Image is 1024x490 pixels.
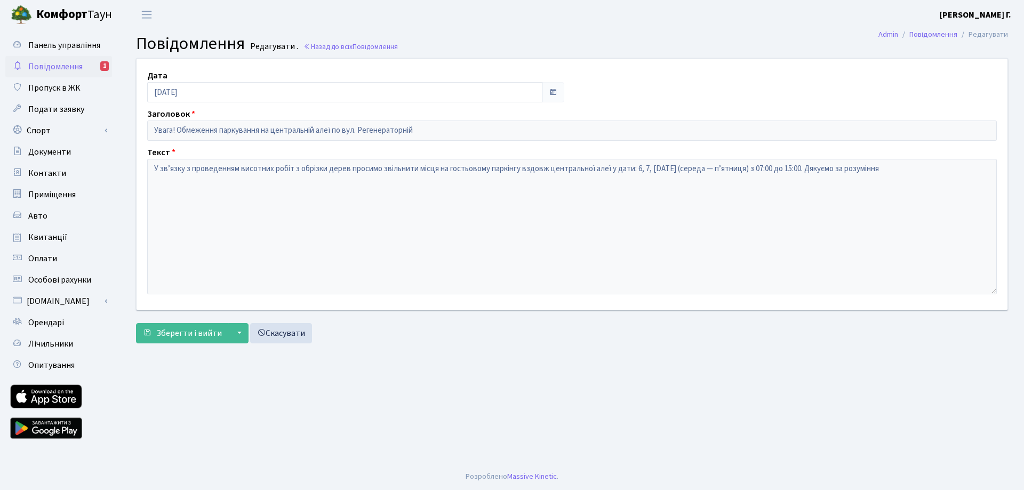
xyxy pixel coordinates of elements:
[5,227,112,248] a: Квитанції
[940,9,1011,21] a: [PERSON_NAME] Г.
[5,77,112,99] a: Пропуск в ЖК
[248,42,298,52] small: Редагувати .
[147,69,167,82] label: Дата
[28,231,67,243] span: Квитанції
[5,141,112,163] a: Документи
[5,184,112,205] a: Приміщення
[303,42,398,52] a: Назад до всіхПовідомлення
[957,29,1008,41] li: Редагувати
[147,159,997,294] textarea: У звʼязку з проведенням висотних робіт з обрізки дерев просимо звільнити місця на гостьовому парк...
[5,355,112,376] a: Опитування
[28,167,66,179] span: Контакти
[147,146,175,159] label: Текст
[100,61,109,71] div: 1
[28,146,71,158] span: Документи
[250,323,312,343] a: Скасувати
[353,42,398,52] span: Повідомлення
[5,205,112,227] a: Авто
[11,4,32,26] img: logo.png
[507,471,557,482] a: Massive Kinetic
[28,61,83,73] span: Повідомлення
[28,359,75,371] span: Опитування
[5,56,112,77] a: Повідомлення1
[28,39,100,51] span: Панель управління
[5,163,112,184] a: Контакти
[5,248,112,269] a: Оплати
[36,6,112,24] span: Таун
[878,29,898,40] a: Admin
[5,120,112,141] a: Спорт
[28,210,47,222] span: Авто
[28,82,81,94] span: Пропуск в ЖК
[5,35,112,56] a: Панель управління
[909,29,957,40] a: Повідомлення
[28,103,84,115] span: Подати заявку
[28,338,73,350] span: Лічильники
[5,333,112,355] a: Лічильники
[5,99,112,120] a: Подати заявку
[28,317,64,328] span: Орендарі
[147,108,195,121] label: Заголовок
[5,312,112,333] a: Орендарі
[28,253,57,264] span: Оплати
[5,291,112,312] a: [DOMAIN_NAME]
[136,31,245,56] span: Повідомлення
[862,23,1024,46] nav: breadcrumb
[466,471,558,483] div: Розроблено .
[28,189,76,200] span: Приміщення
[156,327,222,339] span: Зберегти і вийти
[28,274,91,286] span: Особові рахунки
[5,269,112,291] a: Особові рахунки
[133,6,160,23] button: Переключити навігацію
[136,323,229,343] button: Зберегти і вийти
[36,6,87,23] b: Комфорт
